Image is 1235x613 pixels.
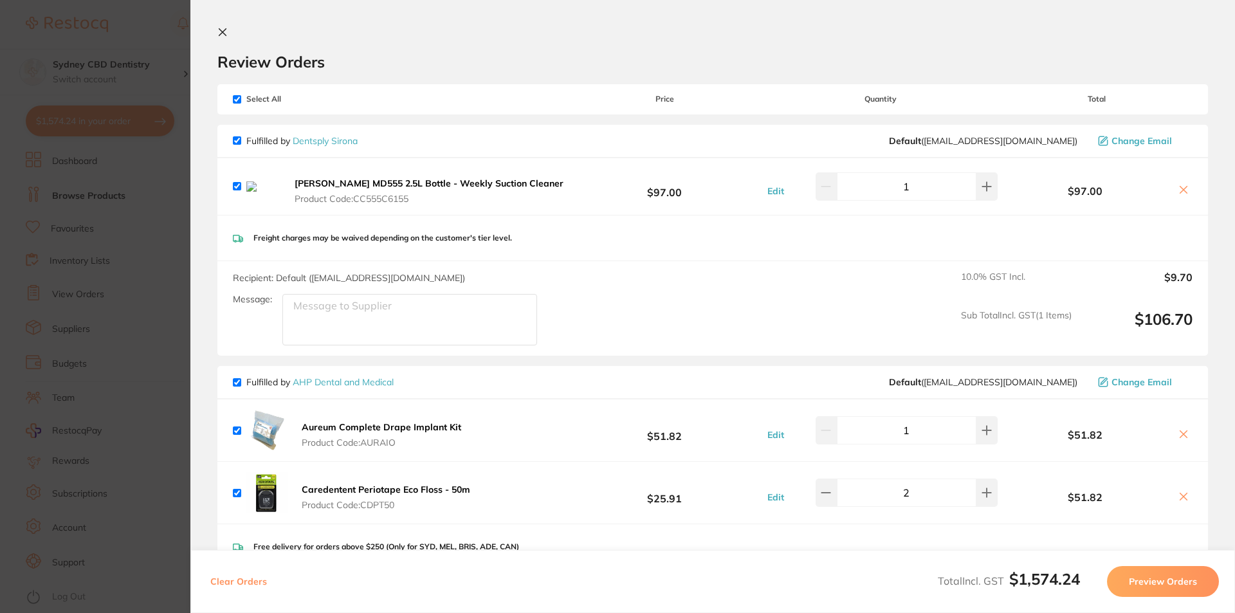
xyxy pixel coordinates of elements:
[302,484,470,495] b: Caredentent Periotape Eco Floss - 50m
[1111,377,1172,387] span: Change Email
[217,52,1208,71] h2: Review Orders
[253,233,512,242] p: Freight charges may be waived depending on the customer's tier level.
[1107,566,1219,597] button: Preview Orders
[761,95,1001,104] span: Quantity
[253,542,519,551] p: Free delivery for orders above $250 (Only for SYD, MEL, BRIS, ADE, CAN)
[961,310,1072,345] span: Sub Total Incl. GST ( 1 Items)
[889,377,1077,387] span: orders@ahpdentalmedical.com.au
[889,135,921,147] b: Default
[233,95,361,104] span: Select All
[298,484,474,511] button: Caredentent Periotape Eco Floss - 50m Product Code:CDPT50
[569,174,760,198] b: $97.00
[291,178,569,205] button: [PERSON_NAME] MD555 2.5L Bottle - Weekly Suction Cleaner Product Code:CC555C6155
[298,421,465,448] button: Aureum Complete Drape Implant Kit Product Code:AURAIO
[1001,429,1169,441] b: $51.82
[302,437,461,448] span: Product Code: AURAIO
[569,419,760,443] b: $51.82
[293,376,394,388] a: AHP Dental and Medical
[302,500,470,510] span: Product Code: CDPT50
[295,194,565,204] span: Product Code: CC555C6155
[569,95,760,104] span: Price
[1082,310,1193,345] output: $106.70
[889,136,1077,146] span: clientservices@dentsplysirona.com
[764,185,788,197] button: Edit
[961,271,1072,300] span: 10.0 % GST Incl.
[246,377,394,387] p: Fulfilled by
[295,178,563,189] b: [PERSON_NAME] MD555 2.5L Bottle - Weekly Suction Cleaner
[1001,491,1169,503] b: $51.82
[1111,136,1172,146] span: Change Email
[233,294,272,305] label: Message:
[302,421,461,433] b: Aureum Complete Drape Implant Kit
[246,181,280,192] img: cWF6c3NpaQ
[764,429,788,441] button: Edit
[246,410,288,451] img: em0zYjhoNw
[1001,95,1193,104] span: Total
[246,472,288,513] img: cWpmMTg0Yw
[1001,185,1169,197] b: $97.00
[1094,376,1193,388] button: Change Email
[246,136,358,146] p: Fulfilled by
[1094,135,1193,147] button: Change Email
[1082,271,1193,300] output: $9.70
[1009,569,1080,589] b: $1,574.24
[889,376,921,388] b: Default
[233,272,465,284] span: Recipient: Default ( [EMAIL_ADDRESS][DOMAIN_NAME] )
[206,566,271,597] button: Clear Orders
[569,481,760,505] b: $25.91
[293,135,358,147] a: Dentsply Sirona
[938,574,1080,587] span: Total Incl. GST
[764,491,788,503] button: Edit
